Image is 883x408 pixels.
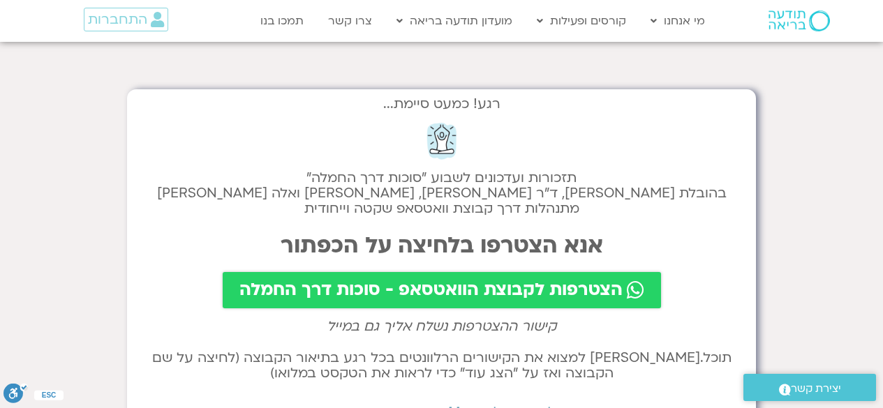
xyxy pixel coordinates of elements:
a: מי אנחנו [644,8,712,34]
a: התחברות [84,8,168,31]
a: קורסים ופעילות [530,8,633,34]
h2: קישור ההצטרפות נשלח אליך גם במייל [141,319,742,334]
h2: תזכורות ועדכונים לשבוע "סוכות דרך החמלה" בהובלת [PERSON_NAME], ד״ר [PERSON_NAME], [PERSON_NAME] ו... [141,170,742,216]
a: מועדון תודעה בריאה [389,8,519,34]
span: התחברות [88,12,147,27]
span: יצירת קשר [791,379,841,398]
img: תודעה בריאה [769,10,830,31]
span: הצטרפות לקבוצת הוואטסאפ - סוכות דרך החמלה [239,280,623,300]
a: הצטרפות לקבוצת הוואטסאפ - סוכות דרך החמלה [223,272,661,308]
h2: רגע! כמעט סיימת... [141,103,742,105]
a: צרו קשר [321,8,379,34]
a: תמכו בנו [253,8,311,34]
h2: תוכל.[PERSON_NAME] למצוא את הקישורים הרלוונטים בכל רגע בתיאור הקבוצה (לחיצה על שם הקבוצה ואז על ״... [141,350,742,381]
h2: אנא הצטרפו בלחיצה על הכפתור [141,233,742,258]
a: יצירת קשר [743,374,876,401]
